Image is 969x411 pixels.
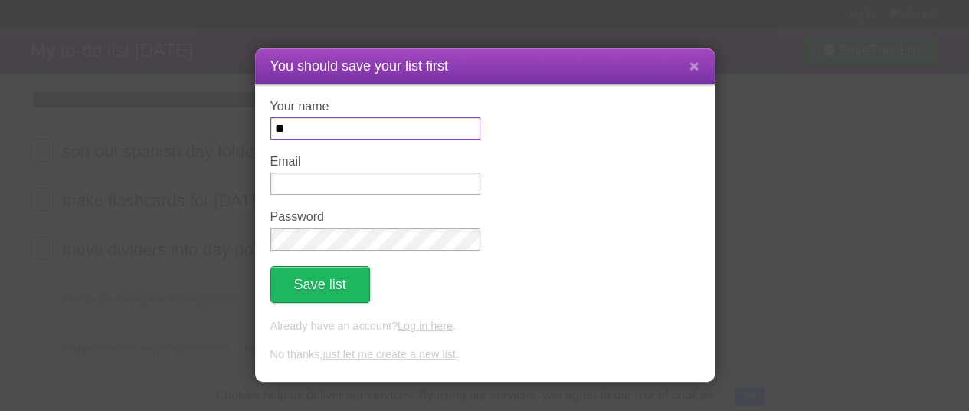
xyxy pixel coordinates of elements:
p: No thanks, . [270,347,699,363]
label: Email [270,155,480,169]
h1: You should save your list first [270,56,699,77]
a: Log in here [398,320,453,332]
button: Save list [270,266,370,303]
p: Already have an account? . [270,318,699,335]
a: just let me create a new list [322,348,456,360]
label: Password [270,210,480,224]
label: Your name [270,100,480,113]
